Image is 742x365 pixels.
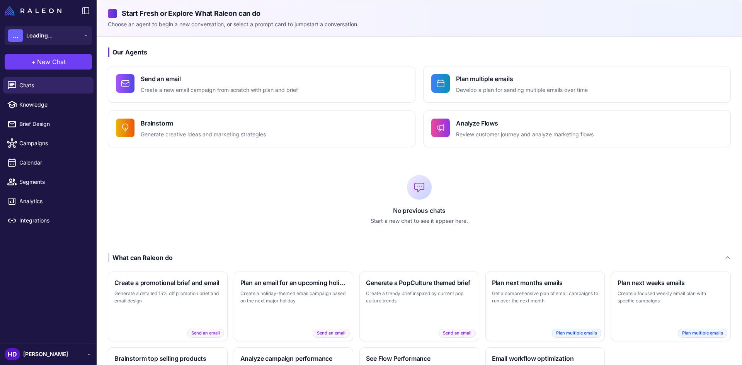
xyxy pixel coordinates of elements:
[19,139,87,148] span: Campaigns
[456,130,594,139] p: Review customer journey and analyze marketing flows
[19,197,87,205] span: Analytics
[3,97,94,113] a: Knowledge
[5,6,65,15] a: Raleon Logo
[141,119,266,128] h4: Brainstorm
[37,57,66,66] span: New Chat
[141,130,266,139] p: Generate creative ideas and marketing strategies
[5,54,92,70] button: +New Chat
[5,26,92,45] button: ...Loading...
[3,193,94,209] a: Analytics
[492,278,599,287] h3: Plan next months emails
[19,158,87,167] span: Calendar
[187,329,224,338] span: Send an email
[3,174,94,190] a: Segments
[678,329,727,338] span: Plan multiple emails
[552,329,601,338] span: Plan multiple emails
[108,66,415,103] button: Send an emailCreate a new email campaign from scratch with plan and brief
[8,29,23,42] div: ...
[313,329,350,338] span: Send an email
[108,253,173,262] div: What can Raleon do
[240,354,347,363] h3: Analyze campaign performance
[141,86,298,95] p: Create a new email campaign from scratch with plan and brief
[114,278,221,287] h3: Create a promotional brief and email
[359,272,479,341] button: Generate a PopCulture themed briefCreate a trendy brief inspired by current pop culture trendsSen...
[618,278,724,287] h3: Plan next weeks emails
[108,110,415,147] button: BrainstormGenerate creative ideas and marketing strategies
[366,278,473,287] h3: Generate a PopCulture themed brief
[439,329,476,338] span: Send an email
[114,354,221,363] h3: Brainstorm top selling products
[31,57,36,66] span: +
[240,290,347,305] p: Create a holiday-themed email campaign based on the next major holiday
[3,212,94,229] a: Integrations
[5,348,20,360] div: HD
[423,110,731,147] button: Analyze FlowsReview customer journey and analyze marketing flows
[611,272,731,341] button: Plan next weeks emailsCreate a focused weekly email plan with specific campaignsPlan multiple emails
[19,81,87,90] span: Chats
[3,154,94,171] a: Calendar
[3,77,94,93] a: Chats
[141,74,298,83] h4: Send an email
[485,272,605,341] button: Plan next months emailsGet a comprehensive plan of email campaigns to run over the next monthPlan...
[108,217,731,225] p: Start a new chat to see it appear here.
[19,100,87,109] span: Knowledge
[456,74,588,83] h4: Plan multiple emails
[456,86,588,95] p: Develop a plan for sending multiple emails over time
[492,290,599,305] p: Get a comprehensive plan of email campaigns to run over the next month
[366,354,473,363] h3: See Flow Performance
[234,272,354,341] button: Plan an email for an upcoming holidayCreate a holiday-themed email campaign based on the next maj...
[108,48,731,57] h3: Our Agents
[23,350,68,358] span: [PERSON_NAME]
[5,6,61,15] img: Raleon Logo
[108,20,731,29] p: Choose an agent to begin a new conversation, or select a prompt card to jumpstart a conversation.
[423,66,731,103] button: Plan multiple emailsDevelop a plan for sending multiple emails over time
[3,135,94,151] a: Campaigns
[366,290,473,305] p: Create a trendy brief inspired by current pop culture trends
[240,278,347,287] h3: Plan an email for an upcoming holiday
[618,290,724,305] p: Create a focused weekly email plan with specific campaigns
[3,116,94,132] a: Brief Design
[492,354,599,363] h3: Email workflow optimization
[19,120,87,128] span: Brief Design
[114,290,221,305] p: Generate a detailed 15% off promotion brief and email design
[19,216,87,225] span: Integrations
[19,178,87,186] span: Segments
[456,119,594,128] h4: Analyze Flows
[108,272,228,341] button: Create a promotional brief and emailGenerate a detailed 15% off promotion brief and email designS...
[108,8,731,19] h2: Start Fresh or Explore What Raleon can do
[108,206,731,215] p: No previous chats
[26,31,53,40] span: Loading...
